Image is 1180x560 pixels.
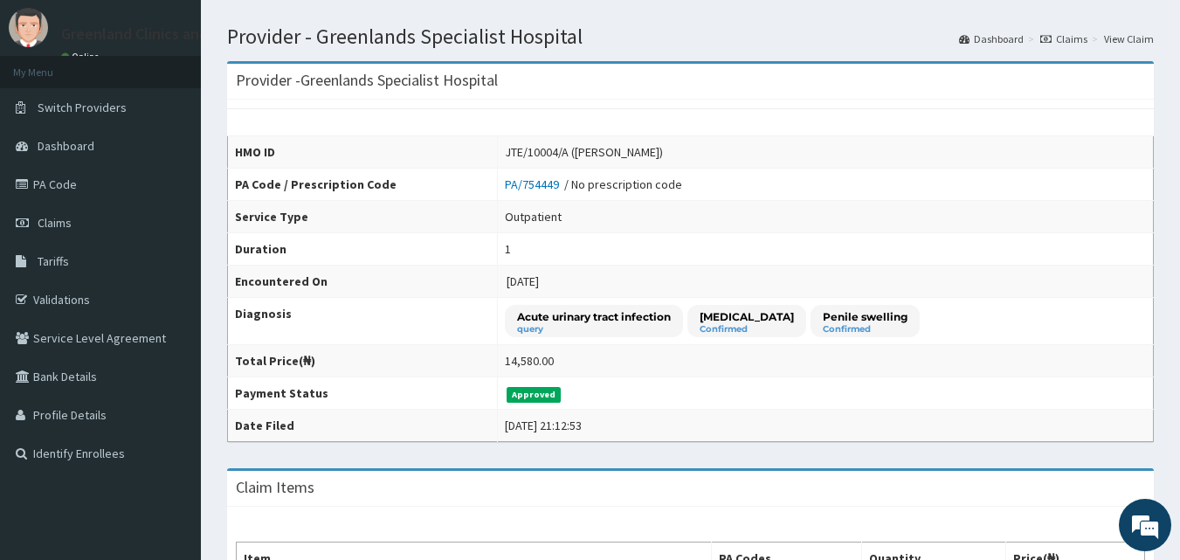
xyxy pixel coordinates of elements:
[1104,31,1154,46] a: View Claim
[507,273,539,289] span: [DATE]
[38,253,69,269] span: Tariffs
[286,9,328,51] div: Minimize live chat window
[61,26,278,42] p: Greenland Clinics and Maternity
[823,309,907,324] p: Penile swelling
[507,387,562,403] span: Approved
[700,325,794,334] small: Confirmed
[505,176,564,192] a: PA/754449
[505,352,554,370] div: 14,580.00
[38,100,127,115] span: Switch Providers
[505,143,663,161] div: JTE/10004/A ([PERSON_NAME])
[228,298,498,345] th: Diagnosis
[228,345,498,377] th: Total Price(₦)
[228,410,498,442] th: Date Filed
[38,138,94,154] span: Dashboard
[236,73,498,88] h3: Provider - Greenlands Specialist Hospital
[228,233,498,266] th: Duration
[517,325,671,334] small: query
[228,136,498,169] th: HMO ID
[9,374,333,435] textarea: Type your message and hit 'Enter'
[505,240,511,258] div: 1
[700,309,794,324] p: [MEDICAL_DATA]
[236,480,314,495] h3: Claim Items
[101,169,241,345] span: We're online!
[9,8,48,47] img: User Image
[823,325,907,334] small: Confirmed
[505,208,562,225] div: Outpatient
[61,51,103,63] a: Online
[91,98,293,121] div: Chat with us now
[959,31,1024,46] a: Dashboard
[505,176,682,193] div: / No prescription code
[228,377,498,410] th: Payment Status
[32,87,71,131] img: d_794563401_company_1708531726252_794563401
[517,309,671,324] p: Acute urinary tract infection
[227,25,1154,48] h1: Provider - Greenlands Specialist Hospital
[38,215,72,231] span: Claims
[228,169,498,201] th: PA Code / Prescription Code
[505,417,582,434] div: [DATE] 21:12:53
[1040,31,1087,46] a: Claims
[228,201,498,233] th: Service Type
[228,266,498,298] th: Encountered On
